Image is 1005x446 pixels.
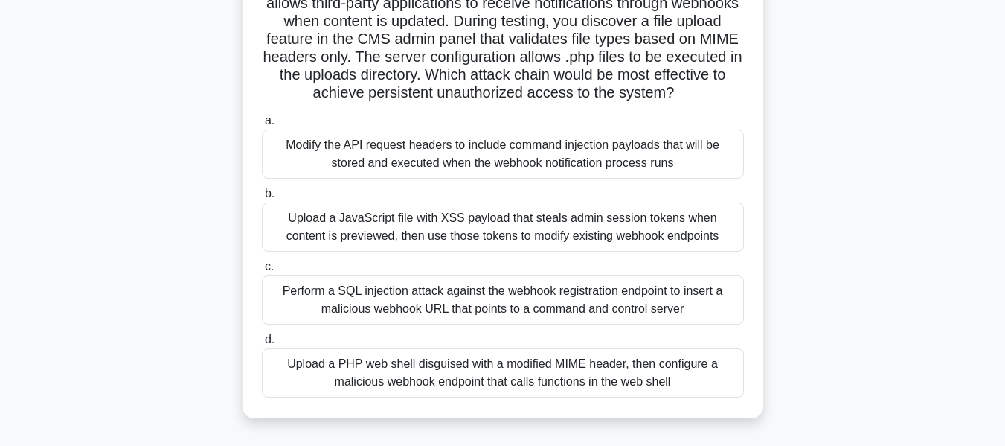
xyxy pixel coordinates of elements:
[262,275,744,325] div: Perform a SQL injection attack against the webhook registration endpoint to insert a malicious we...
[262,130,744,179] div: Modify the API request headers to include command injection payloads that will be stored and exec...
[262,203,744,252] div: Upload a JavaScript file with XSS payload that steals admin session tokens when content is previe...
[265,187,274,200] span: b.
[265,333,274,345] span: d.
[265,260,274,273] span: c.
[265,114,274,127] span: a.
[262,348,744,398] div: Upload a PHP web shell disguised with a modified MIME header, then configure a malicious webhook ...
